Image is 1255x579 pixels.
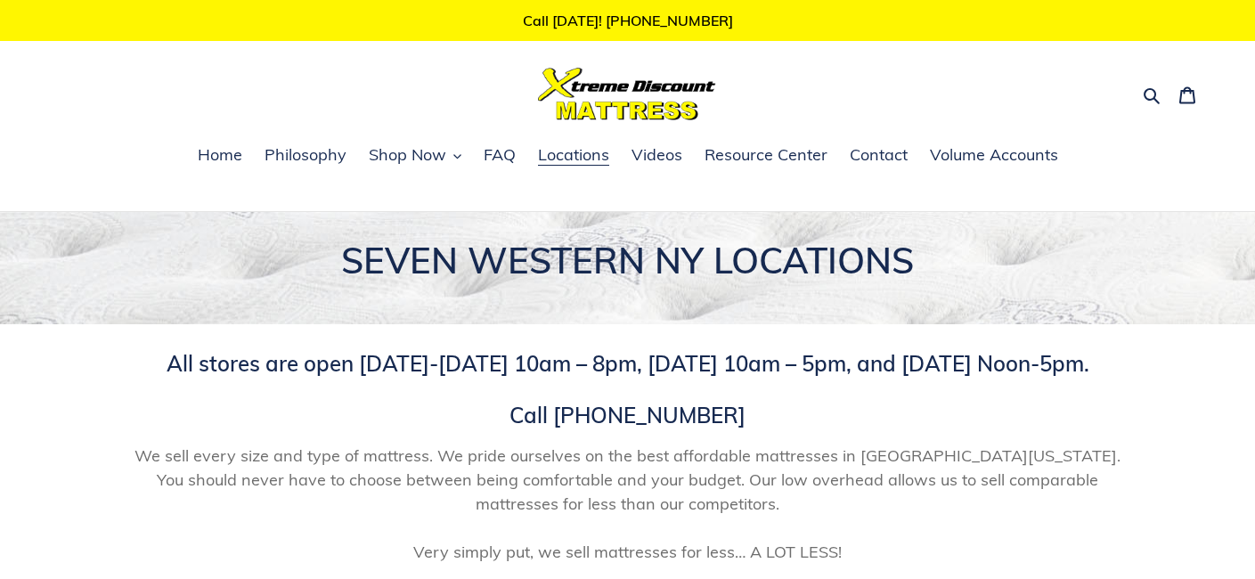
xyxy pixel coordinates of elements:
a: Home [189,143,251,169]
span: SEVEN WESTERN NY LOCATIONS [341,238,914,282]
span: Volume Accounts [930,144,1058,166]
a: Videos [623,143,691,169]
span: Home [198,144,242,166]
span: Philosophy [265,144,346,166]
span: Locations [538,144,609,166]
a: Resource Center [696,143,836,169]
a: Contact [841,143,917,169]
span: Videos [632,144,682,166]
span: Shop Now [369,144,446,166]
a: Volume Accounts [921,143,1067,169]
button: Shop Now [360,143,470,169]
span: All stores are open [DATE]-[DATE] 10am – 8pm, [DATE] 10am – 5pm, and [DATE] Noon-5pm. Call [PHONE... [167,350,1089,428]
span: Contact [850,144,908,166]
a: Philosophy [256,143,355,169]
span: Resource Center [705,144,827,166]
img: Xtreme Discount Mattress [538,68,716,120]
a: Locations [529,143,618,169]
a: FAQ [475,143,525,169]
span: FAQ [484,144,516,166]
